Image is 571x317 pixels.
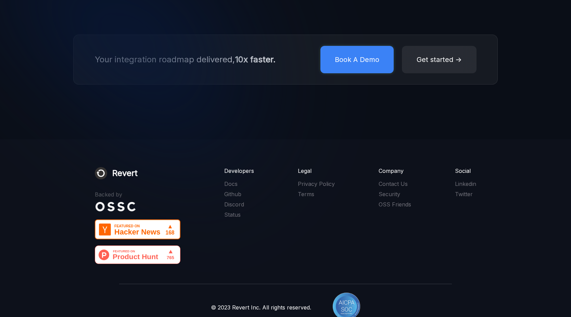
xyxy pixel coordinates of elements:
a: Contact Us [379,180,411,188]
a: Github [224,190,254,198]
div: Company [379,167,411,175]
div: Revert [112,167,138,179]
a: OSS Friends [379,201,411,208]
a: Security [379,190,411,198]
img: Oss Capital [95,201,136,212]
img: Featured on Hacker News [95,219,180,239]
div: Social [455,167,476,175]
a: Linkedin [455,180,476,188]
a: Discord [224,201,254,208]
div: © 2023 Revert Inc. All rights reserved. [211,303,311,312]
a: Privacy Policy [298,180,335,188]
button: Get started → [402,46,477,73]
a: Docs [224,180,254,188]
button: Book A Demo [320,46,394,73]
a: Status [224,211,254,218]
a: Terms [298,190,335,198]
div: Legal [298,167,335,175]
div: Backed by [95,190,122,199]
div: Developers [224,167,254,175]
a: Oss Capital [95,201,136,213]
img: Revert - Open-source unified API for product integrations | Product Hunt [95,245,180,264]
a: Twitter [455,190,476,198]
img: Revert [95,167,107,179]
